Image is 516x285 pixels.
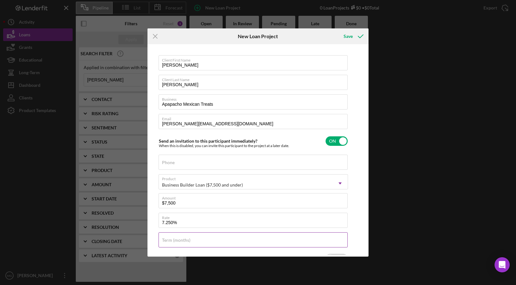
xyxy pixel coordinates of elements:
[162,213,348,220] label: Rate
[162,95,348,102] label: Business
[159,138,257,144] label: Send an invitation to this participant immediately?
[162,182,243,187] div: Business Builder Loan ($7,500 and under)
[495,257,510,272] div: Open Intercom Messenger
[162,56,348,62] label: Client First Name
[162,160,175,165] label: Phone
[162,238,190,243] label: Term (months)
[162,114,348,121] label: Email
[238,33,278,39] h6: New Loan Project
[162,75,348,82] label: Client Last Name
[159,144,289,148] div: When this is disabled, you can invite this participant to the project at a later date.
[344,30,353,43] div: Save
[162,193,348,200] label: Amount
[337,30,369,43] button: Save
